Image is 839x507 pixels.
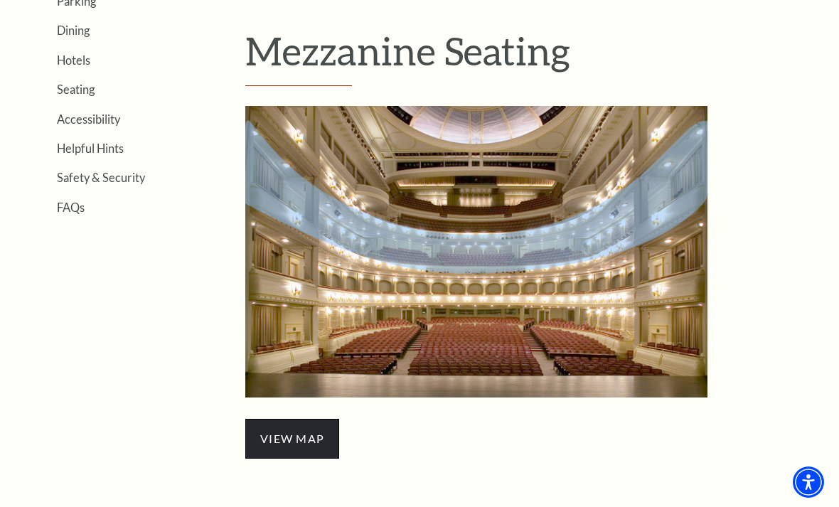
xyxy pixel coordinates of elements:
[245,429,339,446] a: view map - open in a new tab
[57,201,85,214] a: FAQs
[57,142,124,155] a: Helpful Hints
[57,171,145,184] a: Safety & Security
[245,28,825,86] h1: Mezzanine Seating
[57,53,90,67] a: Hotels
[57,82,95,96] a: Seating
[245,242,707,258] a: Mezzanine Seating - open in a new tab
[793,466,824,498] div: Accessibility Menu
[245,106,707,397] img: Mezzanine Seating
[57,23,90,37] a: Dining
[57,112,120,126] a: Accessibility
[245,419,339,459] span: view map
